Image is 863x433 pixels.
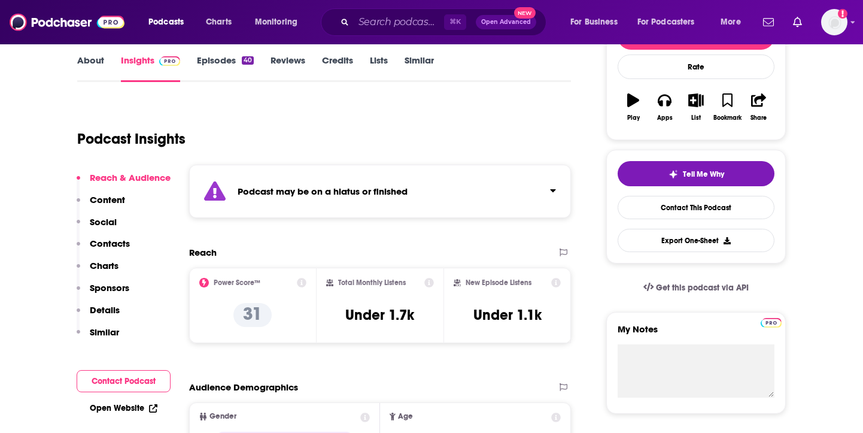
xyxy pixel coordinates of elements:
[247,13,313,32] button: open menu
[332,8,558,36] div: Search podcasts, credits, & more...
[683,169,724,179] span: Tell Me Why
[77,194,125,216] button: Content
[618,161,774,186] button: tell me why sparkleTell Me Why
[821,9,847,35] button: Show profile menu
[405,54,434,82] a: Similar
[77,260,118,282] button: Charts
[398,413,413,420] span: Age
[140,13,199,32] button: open menu
[189,381,298,393] h2: Audience Demographics
[322,54,353,82] a: Credits
[255,14,297,31] span: Monitoring
[788,12,807,32] a: Show notifications dropdown
[444,14,466,30] span: ⌘ K
[691,114,701,122] div: List
[712,86,743,129] button: Bookmark
[634,273,758,302] a: Get this podcast via API
[618,86,649,129] button: Play
[90,403,157,413] a: Open Website
[77,304,120,326] button: Details
[476,15,536,29] button: Open AdvancedNew
[90,260,118,271] p: Charts
[238,186,408,197] strong: Podcast may be on a hiatus or finished
[680,86,712,129] button: List
[758,12,779,32] a: Show notifications dropdown
[77,216,117,238] button: Social
[233,303,272,327] p: 31
[90,304,120,316] p: Details
[77,282,129,304] button: Sponsors
[242,56,254,65] div: 40
[618,54,774,79] div: Rate
[90,282,129,293] p: Sponsors
[90,194,125,205] p: Content
[743,86,774,129] button: Share
[214,278,260,287] h2: Power Score™
[198,13,239,32] a: Charts
[77,172,171,194] button: Reach & Audience
[90,238,130,249] p: Contacts
[838,9,847,19] svg: Add a profile image
[90,216,117,228] p: Social
[618,196,774,219] a: Contact This Podcast
[77,130,186,148] h1: Podcast Insights
[562,13,633,32] button: open menu
[148,14,184,31] span: Podcasts
[370,54,388,82] a: Lists
[514,7,536,19] span: New
[77,54,104,82] a: About
[668,169,678,179] img: tell me why sparkle
[189,247,217,258] h2: Reach
[761,316,782,328] a: Pro website
[570,14,618,31] span: For Business
[473,306,542,324] h3: Under 1.1k
[637,14,695,31] span: For Podcasters
[271,54,305,82] a: Reviews
[712,13,756,32] button: open menu
[159,56,180,66] img: Podchaser Pro
[90,326,119,338] p: Similar
[338,278,406,287] h2: Total Monthly Listens
[206,14,232,31] span: Charts
[721,14,741,31] span: More
[354,13,444,32] input: Search podcasts, credits, & more...
[627,114,640,122] div: Play
[345,306,414,324] h3: Under 1.7k
[821,9,847,35] span: Logged in as SolComms
[77,238,130,260] button: Contacts
[209,413,236,420] span: Gender
[90,172,171,183] p: Reach & Audience
[630,13,712,32] button: open menu
[77,370,171,392] button: Contact Podcast
[197,54,254,82] a: Episodes40
[761,318,782,328] img: Podchaser Pro
[481,19,531,25] span: Open Advanced
[821,9,847,35] img: User Profile
[713,114,742,122] div: Bookmark
[10,11,124,34] img: Podchaser - Follow, Share and Rate Podcasts
[649,86,680,129] button: Apps
[657,114,673,122] div: Apps
[618,323,774,344] label: My Notes
[189,165,571,218] section: Click to expand status details
[466,278,531,287] h2: New Episode Listens
[750,114,767,122] div: Share
[121,54,180,82] a: InsightsPodchaser Pro
[77,326,119,349] button: Similar
[618,229,774,252] button: Export One-Sheet
[656,283,749,293] span: Get this podcast via API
